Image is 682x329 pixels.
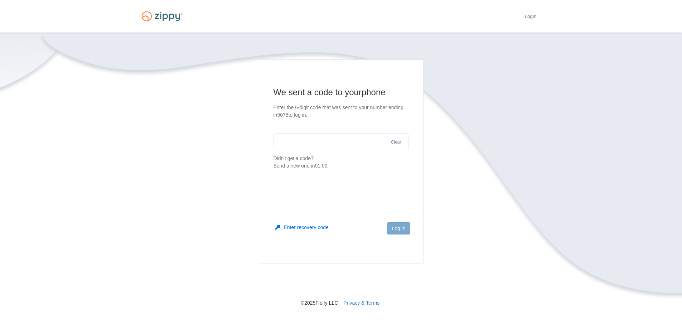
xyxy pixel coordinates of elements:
img: Logo [137,8,187,25]
button: Clear [389,139,403,146]
nav: © 2025 Floify LLC [137,263,545,306]
p: Enter the 6-digit code that was sent to your number ending in 9078 to log in. [274,104,409,119]
button: Enter recovery code [275,224,329,231]
a: Login [524,14,536,21]
h1: We sent a code to your phone [274,87,409,98]
button: Log in [387,222,410,234]
a: Privacy & Terms [343,300,379,306]
div: Send a new one in 01:00 [274,162,409,170]
p: Didn't get a code? [274,155,409,170]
